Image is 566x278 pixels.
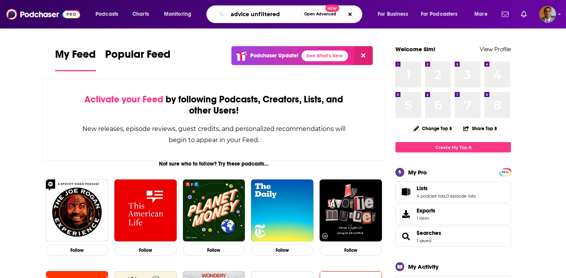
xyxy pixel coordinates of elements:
[395,142,511,152] a: Create My Top 8
[446,193,476,199] a: 0 episode lists
[409,124,457,133] button: Change Top 8
[46,179,108,242] img: The Joe Rogan Experience
[398,186,414,197] a: Lists
[6,7,80,22] img: Podchaser - Follow, Share and Rate Podcasts
[301,10,340,19] button: Open AdvancedNew
[127,8,154,20] a: Charts
[395,226,511,247] span: Searches
[183,245,245,256] button: Follow
[228,8,301,20] input: Search podcasts, credits, & more...
[55,48,96,65] span: My Feed
[114,179,177,242] img: This American Life
[408,263,439,270] div: My Activity
[164,9,191,20] span: Monitoring
[417,193,445,199] a: 4 podcast lists
[417,207,435,214] span: Exports
[480,45,511,53] a: View Profile
[417,185,476,192] a: Lists
[417,185,428,192] span: Lists
[320,245,382,256] button: Follow
[159,8,201,20] button: open menu
[395,204,511,224] a: Exports
[320,179,382,242] img: My Favorite Murder with Karen Kilgariff and Georgia Hardstark
[43,161,385,167] div: Not sure who to follow? Try these podcasts...
[539,6,556,23] img: User Profile
[398,209,414,219] span: Exports
[304,12,336,16] span: Open Advanced
[132,9,149,20] span: Charts
[398,231,414,242] a: Searches
[539,6,556,23] span: Logged in as simaulakh21
[325,5,339,12] span: New
[463,121,497,136] button: Share Top 8
[251,179,313,242] img: The Daily
[499,8,512,21] a: Show notifications dropdown
[82,94,346,116] div: by following Podcasts, Creators, Lists, and other Users!
[251,245,313,256] button: Follow
[518,8,530,21] a: Show notifications dropdown
[114,245,177,256] button: Follow
[183,179,245,242] img: Planet Money
[421,9,458,20] span: For Podcasters
[416,8,469,20] button: open menu
[417,238,431,243] a: 1 saved
[105,48,171,65] span: Popular Feed
[250,52,298,59] p: Podchaser Update!
[46,245,108,256] button: Follow
[395,45,435,53] a: Welcome Sim!
[408,169,427,176] div: My Pro
[55,48,96,71] a: My Feed
[105,48,171,71] a: Popular Feed
[82,123,346,146] div: New releases, episode reviews, guest credits, and personalized recommendations will begin to appe...
[417,229,441,236] a: Searches
[372,8,418,20] button: open menu
[90,8,128,20] button: open menu
[501,169,510,175] a: PRO
[469,8,497,20] button: open menu
[417,216,435,221] span: 1 item
[539,6,556,23] button: Show profile menu
[214,5,370,23] div: Search podcasts, credits, & more...
[301,50,348,61] a: See What's New
[474,9,487,20] span: More
[95,9,118,20] span: Podcasts
[378,9,408,20] span: For Business
[445,193,446,199] span: ,
[395,181,511,202] span: Lists
[84,94,163,105] span: Activate your Feed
